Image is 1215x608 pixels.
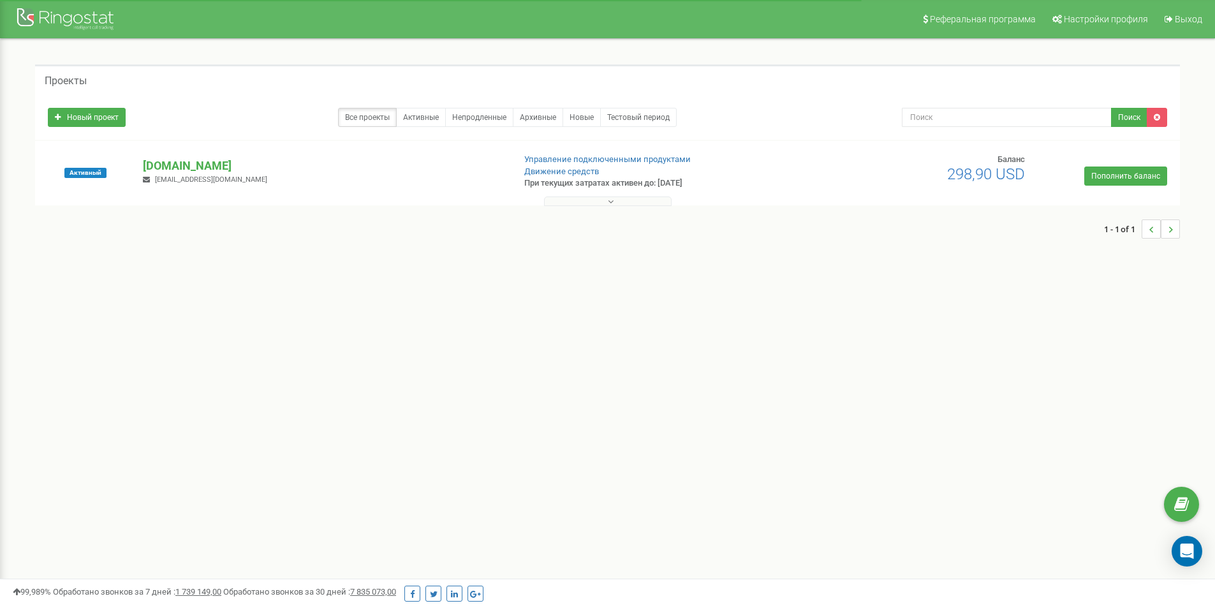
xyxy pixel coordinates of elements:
span: 1 - 1 of 1 [1104,219,1142,239]
input: Поиск [902,108,1112,127]
u: 1 739 149,00 [175,587,221,597]
a: Архивные [513,108,563,127]
h5: Проекты [45,75,87,87]
a: Активные [396,108,446,127]
span: Баланс [998,154,1025,164]
span: [EMAIL_ADDRESS][DOMAIN_NAME] [155,175,267,184]
span: Обработано звонков за 7 дней : [53,587,221,597]
span: Выход [1175,14,1202,24]
button: Поиск [1111,108,1147,127]
a: Пополнить баланс [1084,167,1167,186]
u: 7 835 073,00 [350,587,396,597]
span: Реферальная программа [930,14,1036,24]
p: [DOMAIN_NAME] [143,158,503,174]
p: При текущих затратах активен до: [DATE] [524,177,790,189]
a: Управление подключенными продуктами [524,154,691,164]
nav: ... [1104,207,1180,251]
a: Все проекты [338,108,397,127]
span: 298,90 USD [947,165,1025,183]
a: Непродленные [445,108,513,127]
div: Open Intercom Messenger [1172,536,1202,567]
a: Новые [563,108,601,127]
a: Движение средств [524,167,599,176]
span: 99,989% [13,587,51,597]
span: Активный [64,168,107,178]
span: Настройки профиля [1064,14,1148,24]
span: Обработано звонков за 30 дней : [223,587,396,597]
a: Тестовый период [600,108,677,127]
a: Новый проект [48,108,126,127]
